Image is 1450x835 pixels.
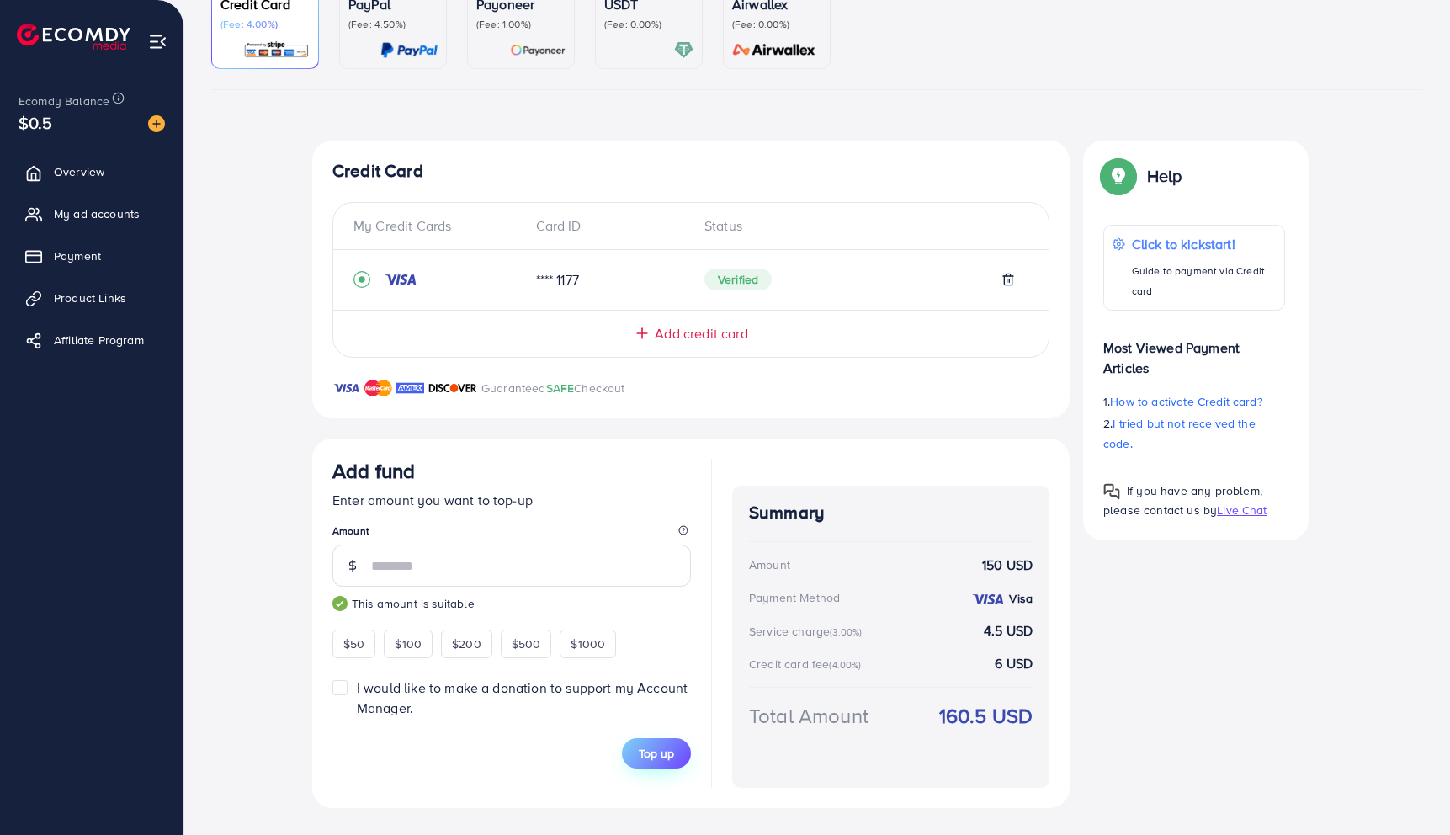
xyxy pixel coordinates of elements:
strong: 160.5 USD [939,701,1033,731]
div: Credit card fee [749,656,867,673]
div: Payment Method [749,589,840,606]
img: card [674,40,693,60]
a: Payment [13,239,171,273]
span: $200 [452,636,481,652]
p: Guaranteed Checkout [481,378,625,398]
span: SAFE [546,380,575,396]
img: card [510,40,566,60]
span: Verified [704,269,772,290]
legend: Amount [332,524,691,545]
img: Popup guide [1103,161,1134,191]
img: menu [148,32,167,51]
img: brand [428,378,477,398]
img: credit [971,593,1005,606]
img: card [380,40,438,60]
img: brand [396,378,424,398]
p: (Fee: 0.00%) [604,18,693,31]
div: Card ID [523,216,692,236]
strong: 4.5 USD [984,621,1033,641]
strong: 6 USD [995,654,1033,673]
img: card [727,40,821,60]
span: My ad accounts [54,205,140,222]
p: (Fee: 4.50%) [348,18,438,31]
img: credit [384,273,417,286]
span: $50 [343,636,364,652]
img: brand [332,378,360,398]
span: Live Chat [1217,502,1267,519]
div: Total Amount [749,701,868,731]
span: I would like to make a donation to support my Account Manager. [357,678,688,716]
svg: record circle [353,271,370,288]
span: Payment [54,247,101,264]
p: Help [1147,166,1182,186]
span: Product Links [54,290,126,306]
span: Overview [54,163,104,180]
span: $500 [512,636,541,652]
span: I tried but not received the code. [1103,415,1256,452]
h4: Summary [749,503,1033,524]
img: image [148,115,165,132]
a: My ad accounts [13,197,171,231]
button: Top up [622,738,691,769]
p: (Fee: 4.00%) [220,18,310,31]
iframe: Chat [1378,759,1437,822]
p: Click to kickstart! [1132,234,1276,254]
p: (Fee: 1.00%) [476,18,566,31]
span: Add credit card [655,324,747,343]
span: Top up [639,745,674,762]
p: 2. [1103,413,1285,454]
img: brand [364,378,392,398]
img: guide [332,596,348,611]
small: (4.00%) [829,658,861,672]
a: Overview [13,155,171,189]
span: $100 [395,636,422,652]
img: card [243,40,310,60]
div: Status [691,216,1028,236]
a: Product Links [13,281,171,315]
p: (Fee: 0.00%) [732,18,821,31]
strong: Visa [1009,590,1033,607]
span: $0.5 [19,110,53,135]
small: This amount is suitable [332,595,691,612]
div: Service charge [749,623,867,640]
span: If you have any problem, please contact us by [1103,482,1262,519]
span: Affiliate Program [54,332,144,348]
span: $1000 [571,636,605,652]
span: How to activate Credit card? [1110,393,1261,410]
p: 1. [1103,391,1285,412]
p: Guide to payment via Credit card [1132,261,1276,301]
h3: Add fund [332,459,415,483]
div: My Credit Cards [353,216,523,236]
a: Affiliate Program [13,323,171,357]
h4: Credit Card [332,161,1049,182]
strong: 150 USD [982,556,1033,575]
p: Most Viewed Payment Articles [1103,324,1285,378]
small: (3.00%) [830,625,862,639]
img: Popup guide [1103,483,1120,500]
p: Enter amount you want to top-up [332,490,691,510]
span: Ecomdy Balance [19,93,109,109]
div: Amount [749,556,790,573]
img: logo [17,24,130,50]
